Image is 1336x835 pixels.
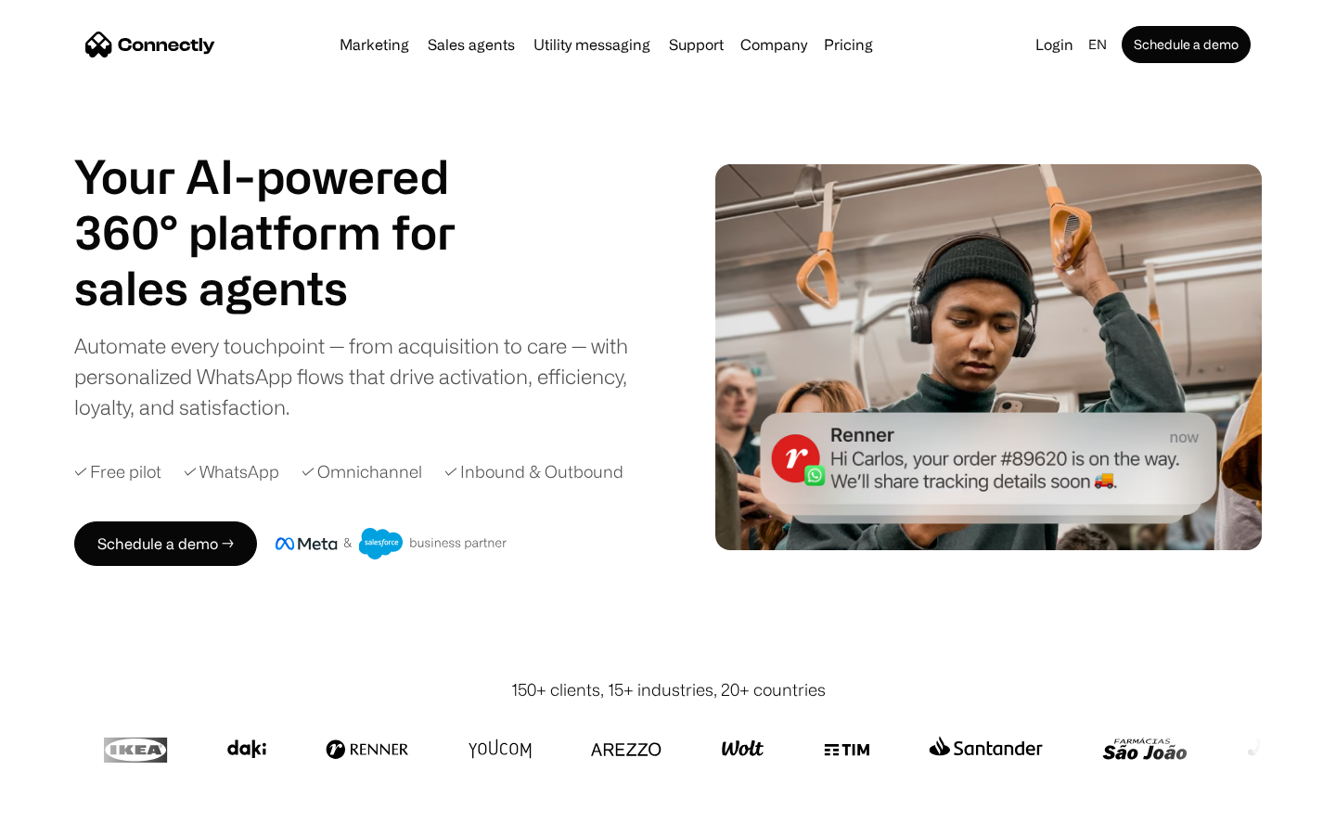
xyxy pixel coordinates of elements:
[74,521,257,566] a: Schedule a demo →
[1088,32,1107,58] div: en
[276,528,507,559] img: Meta and Salesforce business partner badge.
[74,260,501,315] h1: sales agents
[511,677,826,702] div: 150+ clients, 15+ industries, 20+ countries
[526,37,658,52] a: Utility messaging
[74,148,501,260] h1: Your AI-powered 360° platform for
[816,37,880,52] a: Pricing
[420,37,522,52] a: Sales agents
[332,37,417,52] a: Marketing
[740,32,807,58] div: Company
[37,803,111,829] ul: Language list
[74,459,161,484] div: ✓ Free pilot
[444,459,623,484] div: ✓ Inbound & Outbound
[302,459,422,484] div: ✓ Omnichannel
[19,801,111,829] aside: Language selected: English
[662,37,731,52] a: Support
[184,459,279,484] div: ✓ WhatsApp
[1028,32,1081,58] a: Login
[1122,26,1251,63] a: Schedule a demo
[74,330,659,422] div: Automate every touchpoint — from acquisition to care — with personalized WhatsApp flows that driv...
